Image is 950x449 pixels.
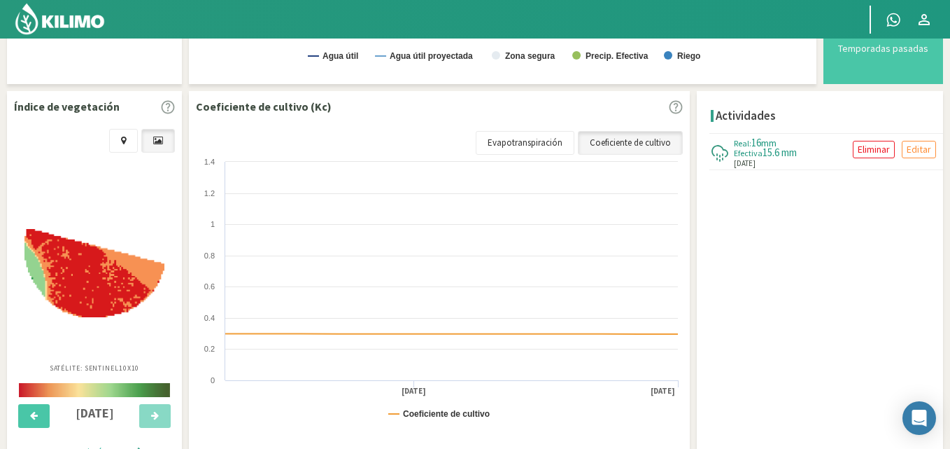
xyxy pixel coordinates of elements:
div: Temporadas pasadas [835,43,932,53]
p: Eliminar [858,141,890,158]
button: Editar [902,141,936,158]
button: Eliminar [853,141,895,158]
span: mm [761,137,777,149]
text: 0.2 [204,345,215,353]
text: 1.4 [204,158,215,166]
span: 15.6 mm [763,146,797,159]
text: [DATE] [402,386,426,396]
h4: Actividades [716,109,776,123]
text: Riego [677,51,700,61]
p: Satélite: Sentinel [50,363,140,373]
a: Coeficiente de cultivo [578,131,683,155]
span: [DATE] [734,158,756,170]
text: Coeficiente de cultivo [403,409,490,419]
text: 0 [211,376,215,385]
img: scale [19,383,170,397]
text: 0.8 [204,251,215,260]
p: Coeficiente de cultivo (Kc) [196,98,332,115]
p: Índice de vegetación [14,98,120,115]
text: 0.4 [204,314,215,322]
text: 1 [211,220,215,228]
img: Kilimo [14,2,106,36]
a: Evapotranspiración [476,131,574,155]
span: Real: [734,138,751,148]
text: 0.6 [204,282,215,291]
text: Agua útil [322,51,358,61]
span: 10X10 [119,364,140,373]
text: Precip. Efectiva [586,51,648,61]
text: Zona segura [505,51,555,61]
text: [DATE] [651,386,675,396]
span: 16 [751,136,761,149]
div: Open Intercom Messenger [902,401,936,435]
span: Efectiva [734,148,763,158]
text: 1.2 [204,189,215,198]
h4: [DATE] [58,406,132,420]
text: Agua útil proyectada [390,51,473,61]
p: Editar [907,141,931,158]
img: 90e66434-4418-46c5-a1b8-37ed9ea90663_-_sentinel_-_2025-10-05.png [24,229,164,317]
